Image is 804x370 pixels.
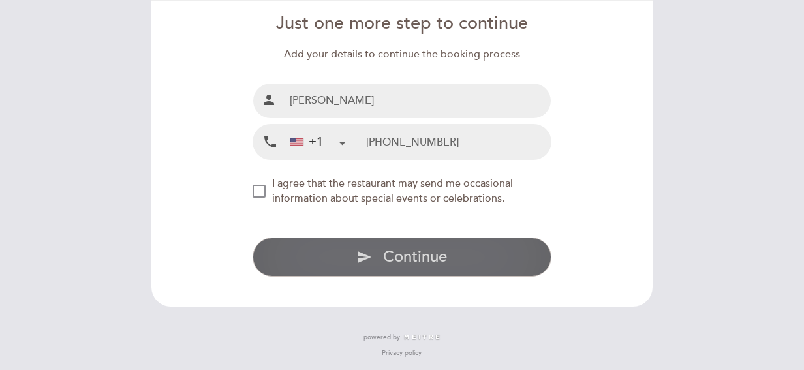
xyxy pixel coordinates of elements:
[403,334,441,341] img: MEITRE
[290,134,323,151] div: +1
[253,47,552,62] div: Add your details to continue the booking process
[253,238,552,277] button: send Continue
[383,247,447,266] span: Continue
[363,333,400,342] span: powered by
[363,333,441,342] a: powered by
[262,134,278,150] i: local_phone
[272,177,513,205] span: I agree that the restaurant may send me occasional information about special events or celebrations.
[253,176,552,206] md-checkbox: NEW_MODAL_AGREE_RESTAURANT_SEND_OCCASIONAL_INFO
[356,249,372,265] i: send
[366,125,551,159] input: Mobile Phone
[285,84,551,118] input: Name and surname
[253,11,552,37] div: Just one more step to continue
[382,348,422,358] a: Privacy policy
[261,92,277,108] i: person
[285,125,350,159] div: United States: +1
